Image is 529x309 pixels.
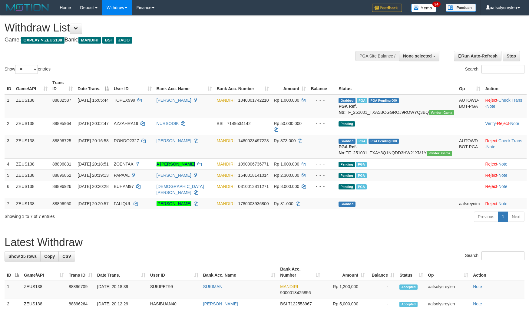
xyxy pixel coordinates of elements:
div: PGA Site Balance / [355,51,399,61]
td: aafsolysreylen [425,281,471,298]
span: Marked by aafsolysreylen [357,139,367,144]
td: 88896709 [66,281,95,298]
span: Rp 8.000.000 [274,184,299,189]
th: Action [483,77,527,94]
span: 88882587 [52,98,71,103]
th: Bank Acc. Number: activate to sort column ascending [278,264,322,281]
td: - [367,281,397,298]
span: Grabbed [339,98,355,103]
th: Bank Acc. Number: activate to sort column ascending [214,77,272,94]
span: [DATE] 20:20:57 [78,201,108,206]
td: 4 [5,158,14,169]
div: - - - [311,120,334,127]
h1: Withdraw List [5,22,347,34]
span: [DATE] 20:02:47 [78,121,108,126]
td: · · [483,118,527,135]
td: ZEUS138 [14,118,50,135]
div: - - - [311,161,334,167]
th: User ID: activate to sort column ascending [148,264,201,281]
select: Showentries [15,65,38,74]
a: Reject [485,173,497,178]
span: MANDIRI [217,201,235,206]
div: - - - [311,138,334,144]
th: Amount: activate to sort column ascending [322,264,367,281]
td: · [483,198,527,209]
span: OXPLAY > ZEUS138 [21,37,64,44]
span: PAPAAL [114,173,130,178]
img: panduan.png [446,4,476,12]
a: Reject [485,98,497,103]
span: 88896926 [52,184,71,189]
span: 88896725 [52,138,71,143]
td: ZEUS138 [14,94,50,118]
a: Note [498,201,508,206]
a: Note [486,104,495,109]
td: ZEUS138 [14,169,50,181]
td: ZEUS138 [14,135,50,158]
th: User ID: activate to sort column ascending [111,77,154,94]
a: Reject [485,201,497,206]
span: Accepted [399,302,418,307]
img: MOTION_logo.png [5,3,51,12]
span: [DATE] 20:19:13 [78,173,108,178]
th: Trans ID: activate to sort column ascending [66,264,95,281]
span: Copy 9000013425856 to clipboard [280,290,311,295]
b: PGA Ref. No: [339,104,357,115]
span: Marked by aafsolysreylen [356,162,367,167]
span: Vendor URL: https://trx31.1velocity.biz [429,110,454,115]
th: Status [336,77,457,94]
span: Rp 1.000.000 [274,162,299,166]
th: Status: activate to sort column ascending [397,264,425,281]
a: A [PERSON_NAME] [157,162,195,166]
span: RONDO2327 [114,138,139,143]
th: Date Trans.: activate to sort column descending [75,77,111,94]
span: [DATE] 20:18:51 [78,162,108,166]
td: · [483,169,527,181]
th: Amount: activate to sort column ascending [271,77,308,94]
a: [PERSON_NAME] [157,138,191,143]
span: Copy 7149534142 to clipboard [227,121,251,126]
span: BUHAM97 [114,184,134,189]
a: Note [498,173,508,178]
span: Show 25 rows [8,254,37,259]
a: Copy [40,251,59,261]
a: Check Trans [498,98,522,103]
th: Op: activate to sort column ascending [457,77,483,94]
button: None selected [399,51,439,61]
span: Copy 1090006736771 to clipboard [238,162,269,166]
a: Note [473,284,482,289]
label: Search: [465,251,524,260]
a: [PERSON_NAME] [157,201,191,206]
span: TOPEX999 [114,98,135,103]
span: Pending [339,184,355,189]
td: AUTOWD-BOT-PGA [457,94,483,118]
td: SUKIPET99 [148,281,201,298]
td: · · [483,94,527,118]
b: PGA Ref. No: [339,144,357,155]
a: Previous [474,212,498,222]
label: Show entries [5,65,51,74]
a: Next [508,212,524,222]
td: · [483,181,527,198]
a: Run Auto-Refresh [454,51,501,61]
span: CSV [62,254,71,259]
span: Copy 7122553967 to clipboard [288,301,312,306]
input: Search: [481,65,524,74]
span: Vendor URL: https://trx31.1velocity.biz [427,151,452,156]
span: Rp 873.000 [274,138,296,143]
span: Grabbed [339,202,355,207]
span: Rp 2.300.000 [274,173,299,178]
a: Note [486,144,495,149]
span: Accepted [399,284,418,290]
img: Button%20Memo.svg [411,4,437,12]
span: ZOENTAX [114,162,134,166]
th: Bank Acc. Name: activate to sort column ascending [201,264,278,281]
a: CSV [58,251,75,261]
td: TF_251001_TXAY3Q1NQDD3HW21XM1Y [336,135,457,158]
span: 88895964 [52,121,71,126]
td: ZEUS138 [21,281,66,298]
a: Reject [485,162,497,166]
span: BSI [280,301,287,306]
span: BSI [217,121,224,126]
a: NURSODIK [157,121,179,126]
